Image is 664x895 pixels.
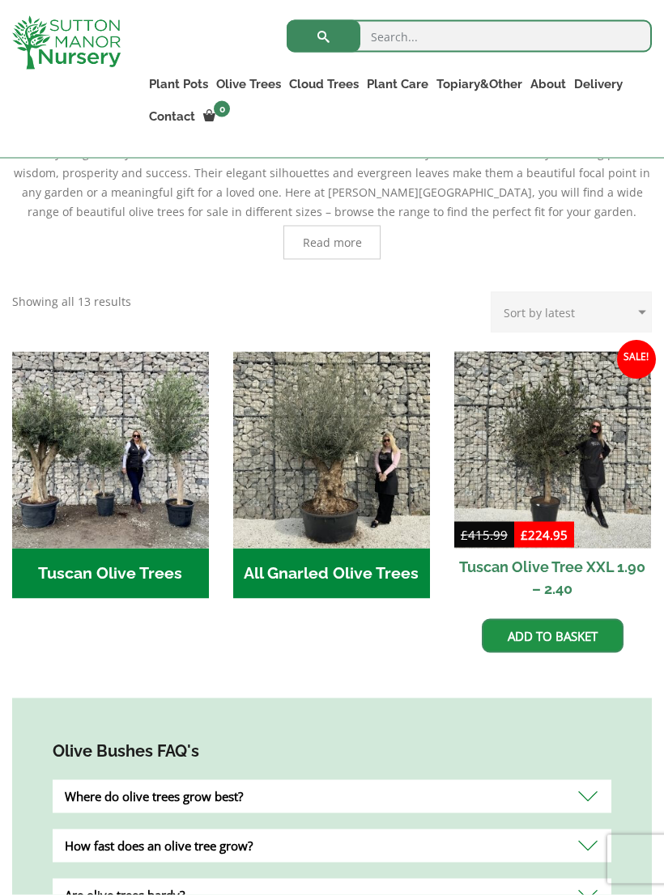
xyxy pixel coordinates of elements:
[521,527,568,543] bdi: 224.95
[454,352,651,549] img: Tuscan Olive Tree XXL 1.90 - 2.40
[199,105,235,128] a: 0
[53,780,611,813] div: Where do olive trees grow best?
[12,549,209,599] h2: Tuscan Olive Trees
[454,352,651,607] a: Sale! Tuscan Olive Tree XXL 1.90 – 2.40
[233,352,430,549] img: All Gnarled Olive Trees
[12,352,209,549] img: Tuscan Olive Trees
[12,86,652,260] div: Create a stunning Mediterranean-style garden with authentic olive trees imported from the finest ...
[432,73,526,95] a: Topiary&Other
[617,341,656,380] span: Sale!
[521,527,528,543] span: £
[12,292,131,312] p: Showing all 13 results
[12,352,209,599] a: Visit product category Tuscan Olive Trees
[145,73,212,95] a: Plant Pots
[303,237,362,248] span: Read more
[233,549,430,599] h2: All Gnarled Olive Trees
[461,527,468,543] span: £
[461,527,508,543] bdi: 415.99
[482,619,624,653] a: Add to basket: “Tuscan Olive Tree XXL 1.90 - 2.40”
[491,292,652,333] select: Shop order
[526,73,570,95] a: About
[53,739,611,764] h4: Olive Bushes FAQ's
[287,20,652,53] input: Search...
[53,829,611,863] div: How fast does an olive tree grow?
[12,16,121,70] img: logo
[145,105,199,128] a: Contact
[363,73,432,95] a: Plant Care
[570,73,627,95] a: Delivery
[285,73,363,95] a: Cloud Trees
[214,101,230,117] span: 0
[233,352,430,599] a: Visit product category All Gnarled Olive Trees
[454,549,651,607] h2: Tuscan Olive Tree XXL 1.90 – 2.40
[212,73,285,95] a: Olive Trees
